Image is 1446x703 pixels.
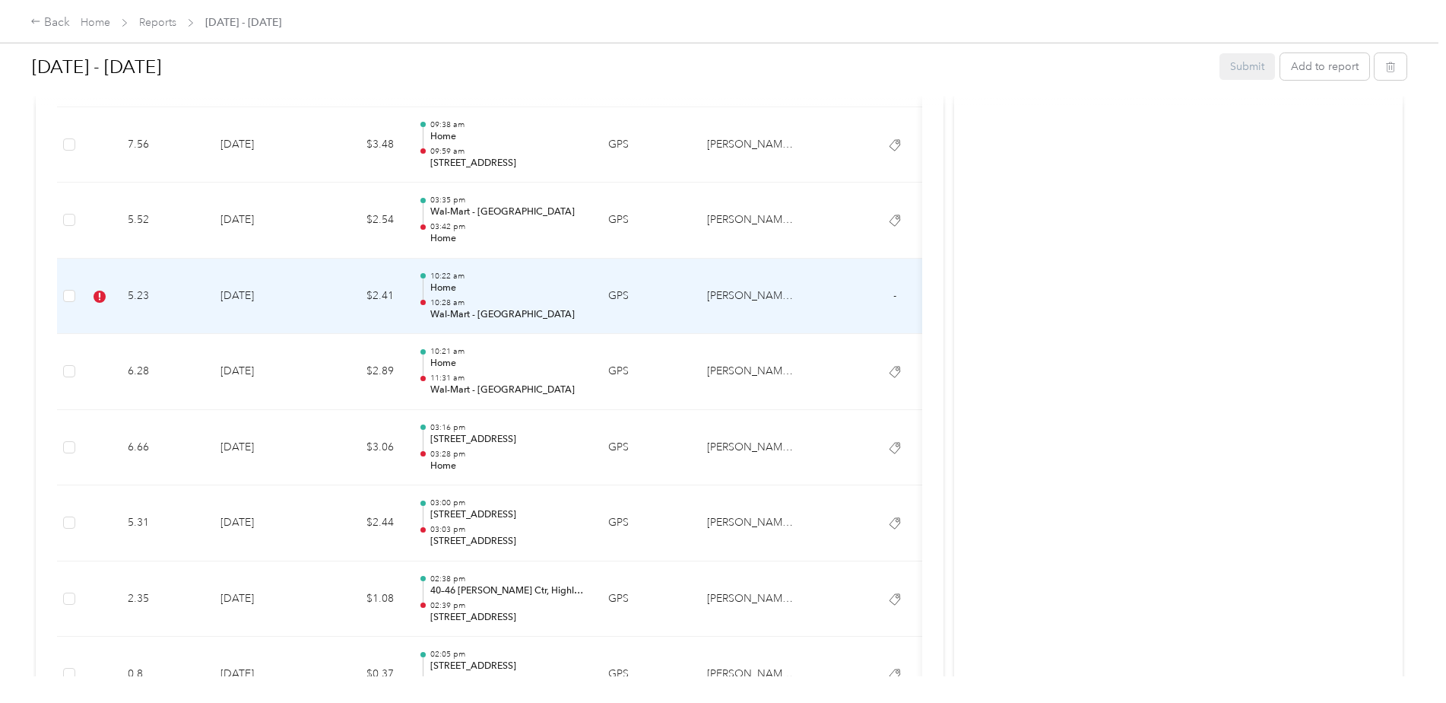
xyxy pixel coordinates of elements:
[695,259,809,335] td: Acosta Canada
[430,157,584,170] p: [STREET_ADDRESS]
[315,334,406,410] td: $2.89
[116,107,208,183] td: 7.56
[430,600,584,611] p: 02:39 pm
[430,460,584,473] p: Home
[205,14,281,30] span: [DATE] - [DATE]
[430,357,584,371] p: Home
[430,119,584,130] p: 09:38 am
[116,485,208,561] td: 5.31
[430,130,584,144] p: Home
[315,410,406,486] td: $3.06
[430,232,584,246] p: Home
[116,561,208,638] td: 2.35
[430,660,584,673] p: [STREET_ADDRESS]
[430,346,584,357] p: 10:21 am
[430,308,584,322] p: Wal-Mart - [GEOGRAPHIC_DATA]
[430,297,584,308] p: 10:28 am
[430,433,584,447] p: [STREET_ADDRESS]
[596,183,695,259] td: GPS
[315,485,406,561] td: $2.44
[430,373,584,383] p: 11:31 am
[208,561,315,638] td: [DATE]
[695,334,809,410] td: Acosta Canada
[596,334,695,410] td: GPS
[430,449,584,460] p: 03:28 pm
[315,183,406,259] td: $2.54
[596,259,695,335] td: GPS
[430,195,584,205] p: 03:35 pm
[139,16,176,29] a: Reports
[208,485,315,561] td: [DATE]
[116,410,208,486] td: 6.66
[695,485,809,561] td: Acosta Canada
[596,561,695,638] td: GPS
[430,584,584,598] p: 40–46 [PERSON_NAME] Ctr, Highland Green, [GEOGRAPHIC_DATA], [GEOGRAPHIC_DATA]
[430,574,584,584] p: 02:38 pm
[430,221,584,232] p: 03:42 pm
[1280,53,1369,80] button: Add to report
[596,410,695,486] td: GPS
[430,422,584,433] p: 03:16 pm
[695,107,809,183] td: Acosta Canada
[430,676,584,686] p: 02:06 pm
[32,49,1209,85] h1: Sep 1 - 30, 2025
[695,410,809,486] td: Acosta Canada
[208,183,315,259] td: [DATE]
[1361,618,1446,703] iframe: Everlance-gr Chat Button Frame
[430,611,584,625] p: [STREET_ADDRESS]
[116,183,208,259] td: 5.52
[596,107,695,183] td: GPS
[208,410,315,486] td: [DATE]
[30,14,70,32] div: Back
[430,271,584,282] p: 10:22 am
[208,259,315,335] td: [DATE]
[116,334,208,410] td: 6.28
[430,524,584,535] p: 03:03 pm
[81,16,110,29] a: Home
[430,649,584,660] p: 02:05 pm
[315,107,406,183] td: $3.48
[695,561,809,638] td: Acosta Canada
[430,282,584,295] p: Home
[430,383,584,397] p: Wal-Mart - [GEOGRAPHIC_DATA]
[315,259,406,335] td: $2.41
[430,508,584,522] p: [STREET_ADDRESS]
[208,334,315,410] td: [DATE]
[430,498,584,508] p: 03:00 pm
[116,259,208,335] td: 5.23
[208,107,315,183] td: [DATE]
[430,146,584,157] p: 09:59 am
[695,183,809,259] td: Acosta Canada
[430,535,584,549] p: [STREET_ADDRESS]
[893,289,896,302] span: -
[596,485,695,561] td: GPS
[430,205,584,219] p: Wal-Mart - [GEOGRAPHIC_DATA]
[315,561,406,638] td: $1.08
